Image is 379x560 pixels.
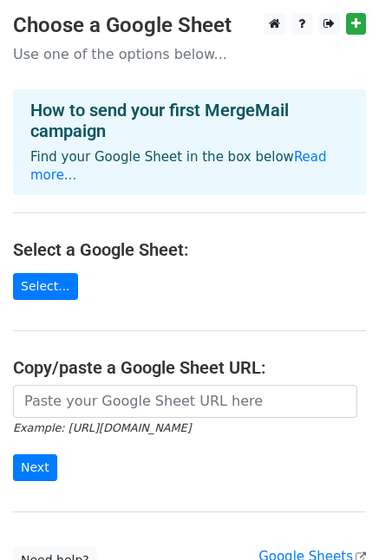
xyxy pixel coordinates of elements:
input: Paste your Google Sheet URL here [13,385,357,418]
p: Use one of the options below... [13,45,366,63]
p: Find your Google Sheet in the box below [30,148,349,185]
h3: Choose a Google Sheet [13,13,366,38]
a: Read more... [30,149,327,183]
h4: How to send your first MergeMail campaign [30,100,349,141]
small: Example: [URL][DOMAIN_NAME] [13,421,191,434]
h4: Copy/paste a Google Sheet URL: [13,357,366,378]
input: Next [13,454,57,481]
h4: Select a Google Sheet: [13,239,366,260]
a: Select... [13,273,78,300]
